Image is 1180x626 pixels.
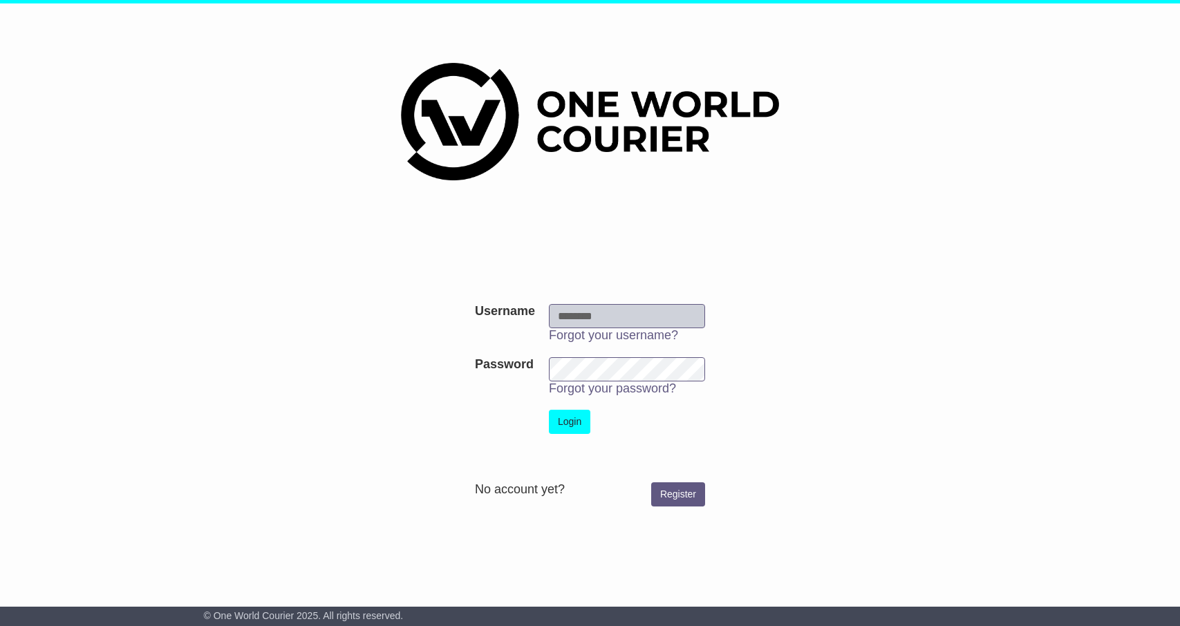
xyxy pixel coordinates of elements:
label: Username [475,304,535,319]
a: Forgot your username? [549,328,678,342]
div: No account yet? [475,482,705,497]
img: One World [401,63,778,180]
a: Register [651,482,705,506]
span: © One World Courier 2025. All rights reserved. [204,610,404,621]
label: Password [475,357,534,372]
button: Login [549,410,590,434]
a: Forgot your password? [549,381,676,395]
